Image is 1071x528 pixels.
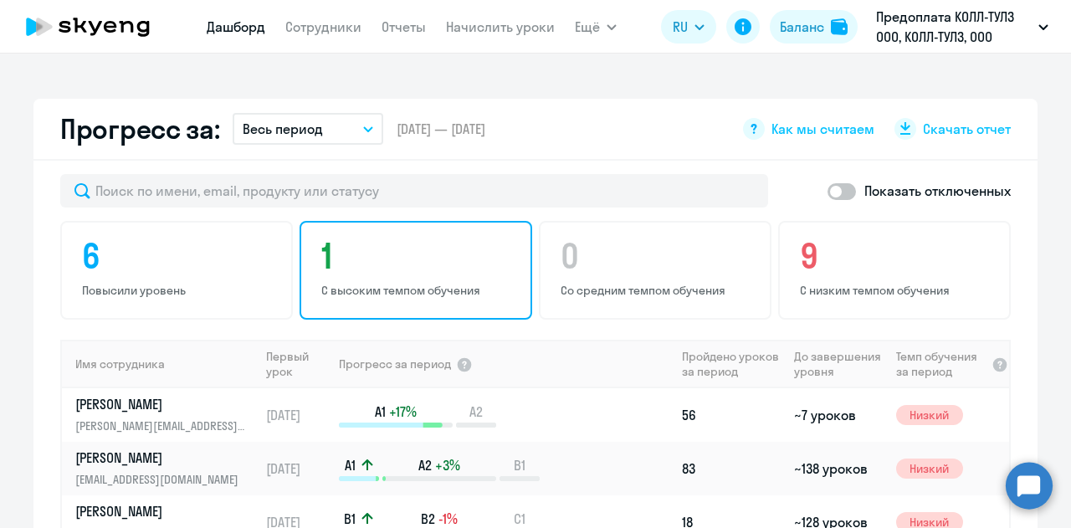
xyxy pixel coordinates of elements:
h4: 1 [321,236,515,276]
button: Предоплата КОЛЛ-ТУЛЗ ООО, КОЛЛ-ТУЛЗ, ООО [868,7,1057,47]
th: Имя сотрудника [62,340,259,388]
td: [DATE] [259,388,337,442]
td: [DATE] [259,442,337,495]
button: Балансbalance [770,10,858,44]
button: RU [661,10,716,44]
span: -1% [438,510,458,528]
td: ~7 уроков [787,388,889,442]
h4: 9 [800,236,994,276]
p: Весь период [243,119,323,139]
span: Ещё [575,17,600,37]
th: Первый урок [259,340,337,388]
span: +3% [435,456,460,474]
span: Низкий [896,405,963,425]
span: B1 [514,456,525,474]
span: [DATE] — [DATE] [397,120,485,138]
p: С низким темпом обучения [800,283,994,298]
span: Скачать отчет [923,120,1011,138]
a: Сотрудники [285,18,361,35]
span: A2 [469,402,483,421]
p: [EMAIL_ADDRESS][DOMAIN_NAME] [75,470,248,489]
input: Поиск по имени, email, продукту или статусу [60,174,768,208]
span: Низкий [896,459,963,479]
p: [PERSON_NAME] [75,502,248,520]
span: B1 [344,510,356,528]
h4: 6 [82,236,276,276]
p: [PERSON_NAME] [75,449,248,467]
th: До завершения уровня [787,340,889,388]
span: A1 [375,402,386,421]
a: Отчеты [382,18,426,35]
p: Предоплата КОЛЛ-ТУЛЗ ООО, КОЛЛ-ТУЛЗ, ООО [876,7,1032,47]
button: Весь период [233,113,383,145]
span: +17% [389,402,417,421]
p: [PERSON_NAME][EMAIL_ADDRESS][DOMAIN_NAME] [75,417,248,435]
td: ~138 уроков [787,442,889,495]
p: [PERSON_NAME] [75,395,248,413]
a: Дашборд [207,18,265,35]
span: C1 [514,510,525,528]
span: A1 [345,456,356,474]
div: Баланс [780,17,824,37]
td: 83 [675,442,787,495]
span: A2 [418,456,432,474]
img: balance [831,18,848,35]
td: 56 [675,388,787,442]
p: Показать отключенных [864,181,1011,201]
a: [PERSON_NAME][EMAIL_ADDRESS][DOMAIN_NAME] [75,449,259,489]
p: Повысили уровень [82,283,276,298]
span: Как мы считаем [771,120,874,138]
p: С высоким темпом обучения [321,283,515,298]
a: Начислить уроки [446,18,555,35]
a: [PERSON_NAME][PERSON_NAME][EMAIL_ADDRESS][DOMAIN_NAME] [75,395,259,435]
th: Пройдено уроков за период [675,340,787,388]
span: Темп обучения за период [896,349,986,379]
span: B2 [421,510,435,528]
button: Ещё [575,10,617,44]
span: Прогресс за период [339,356,451,372]
span: RU [673,17,688,37]
h2: Прогресс за: [60,112,219,146]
